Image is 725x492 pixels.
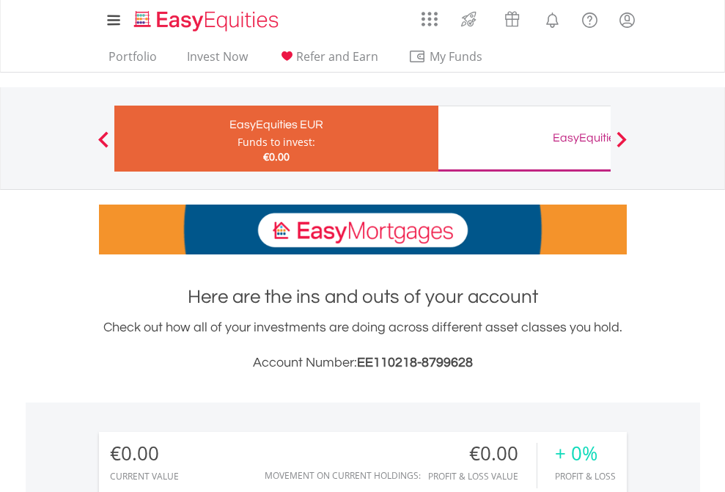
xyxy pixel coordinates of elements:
[422,11,438,27] img: grid-menu-icon.svg
[428,443,537,464] div: €0.00
[131,9,284,33] img: EasyEquities_Logo.png
[128,4,284,33] a: Home page
[490,4,534,31] a: Vouchers
[357,356,473,370] span: EE110218-8799628
[534,4,571,33] a: Notifications
[265,471,421,480] div: Movement on Current Holdings:
[457,7,481,31] img: thrive-v2.svg
[608,4,646,36] a: My Profile
[428,471,537,481] div: Profit & Loss Value
[123,114,430,135] div: EasyEquities EUR
[263,150,290,164] span: €0.00
[412,4,447,27] a: AppsGrid
[89,139,118,153] button: Previous
[110,443,179,464] div: €0.00
[99,317,627,373] div: Check out how all of your investments are doing across different asset classes you hold.
[103,49,163,72] a: Portfolio
[296,48,378,65] span: Refer and Earn
[99,353,627,373] h3: Account Number:
[272,49,384,72] a: Refer and Earn
[607,139,636,153] button: Next
[99,284,627,310] h1: Here are the ins and outs of your account
[181,49,254,72] a: Invest Now
[555,471,616,481] div: Profit & Loss
[500,7,524,31] img: vouchers-v2.svg
[238,135,315,150] div: Funds to invest:
[99,205,627,254] img: EasyMortage Promotion Banner
[408,47,504,66] span: My Funds
[110,471,179,481] div: CURRENT VALUE
[555,443,616,464] div: + 0%
[571,4,608,33] a: FAQ's and Support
